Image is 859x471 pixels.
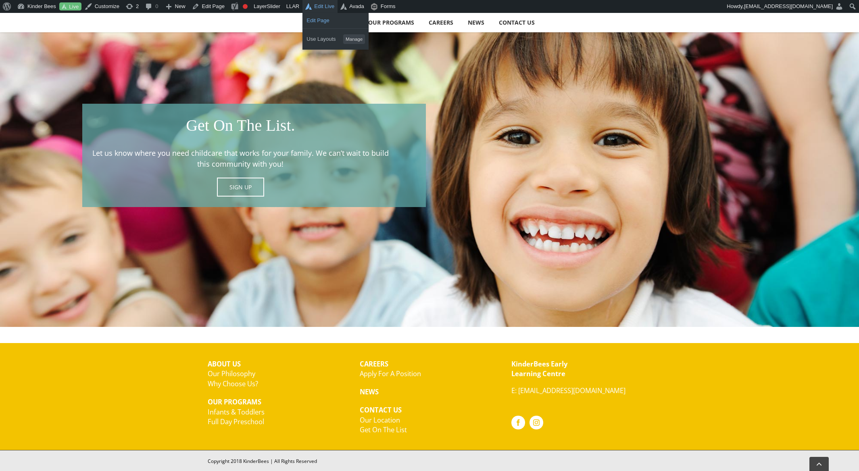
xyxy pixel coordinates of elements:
[511,416,525,429] a: Facebook
[461,15,491,31] a: NEWS
[360,425,407,434] a: Get On The List
[208,359,241,368] strong: ABOUT US
[368,20,414,25] span: OUR PROGRAMS
[511,359,567,379] strong: KinderBees Early Learning Centre
[306,33,336,46] span: Use Layouts
[243,4,248,9] div: Focus keyphrase not set
[59,2,81,11] a: Live
[360,415,400,425] a: Our Location
[360,359,388,368] strong: CAREERS
[499,20,535,25] span: CONTACT US
[12,13,847,32] nav: Main Menu
[208,397,261,406] strong: OUR PROGRAMS
[429,20,453,25] span: CAREERS
[511,386,625,395] a: E: [EMAIL_ADDRESS][DOMAIN_NAME]
[468,20,484,25] span: NEWS
[360,405,402,414] strong: CONTACT US
[208,407,265,417] a: Infants & Toddlers
[360,369,421,378] a: Apply For A Position
[361,15,421,31] a: OUR PROGRAMS
[208,379,258,388] a: Why Choose Us?
[208,417,264,426] a: Full Day Preschool
[744,3,833,9] span: [EMAIL_ADDRESS][DOMAIN_NAME]
[421,15,460,31] a: CAREERS
[492,15,542,31] a: CONTACT US
[511,359,567,379] a: KinderBees EarlyLearning Centre
[360,387,379,396] strong: NEWS
[302,15,369,26] a: Edit Page
[343,34,365,44] span: Manage
[530,416,543,429] a: Instagram
[208,369,255,378] a: Our Philosophy
[208,458,651,465] div: Copyright 2018 KinderBees | All Rights Reserved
